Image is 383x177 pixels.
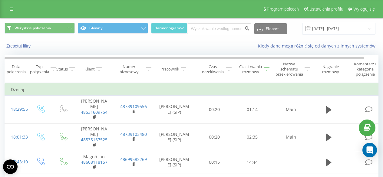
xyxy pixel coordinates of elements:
div: Status [56,67,68,72]
span: Program poleceń [267,7,299,11]
div: Komentarz / kategoria połączenia [348,61,383,77]
div: 18:29:55 [11,103,23,115]
a: 48699583269 [120,156,147,162]
td: Main [271,96,311,123]
a: 48739109556 [120,103,147,109]
div: 17:43:10 [11,156,23,168]
td: 02:35 [233,123,271,151]
a: 48739103480 [120,131,147,137]
td: 00:20 [196,96,233,123]
div: Czas oczekiwania [201,64,225,74]
td: [PERSON_NAME] (SIP) [153,123,196,151]
div: Data połączenia [5,64,27,74]
span: Harmonogram [154,26,180,30]
div: 18:01:33 [11,131,23,143]
button: Eksport [254,23,287,34]
div: Nagranie rozmowy [316,64,345,74]
div: Nazwa schematu przekierowania [276,61,303,77]
a: 48531609754 [81,109,107,115]
input: Wyszukiwanie według numeru [187,23,251,34]
td: [PERSON_NAME] [74,123,114,151]
td: Main [271,123,311,151]
button: Zresetuj filtry [5,43,34,49]
td: 14:44 [233,151,271,173]
td: 00:20 [196,123,233,151]
div: Typ połączenia [30,64,49,74]
button: Harmonogram [151,23,187,34]
span: Ustawienia profilu [309,7,343,11]
div: Numer biznesowy [114,64,145,74]
td: [PERSON_NAME] [74,96,114,123]
button: Główny [78,23,148,34]
td: [PERSON_NAME] (SIP) [153,96,196,123]
td: [PERSON_NAME] (SIP) [153,151,196,173]
span: Wyloguj się [353,7,375,11]
a: 48535167525 [81,137,107,143]
td: Magoń Jan [74,151,114,173]
button: Open CMP widget [3,159,18,174]
div: Klient [84,67,95,72]
a: 48608118157 [81,159,107,165]
div: Pracownik [160,67,179,72]
button: Wszystkie połączenia [5,23,75,34]
a: Kiedy dane mogą różnić się od danych z innych systemów [258,43,378,49]
div: Czas trwania rozmowy [239,64,262,74]
td: 00:15 [196,151,233,173]
span: Wszystkie połączenia [15,26,51,31]
td: 01:14 [233,96,271,123]
div: Open Intercom Messenger [362,143,377,157]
